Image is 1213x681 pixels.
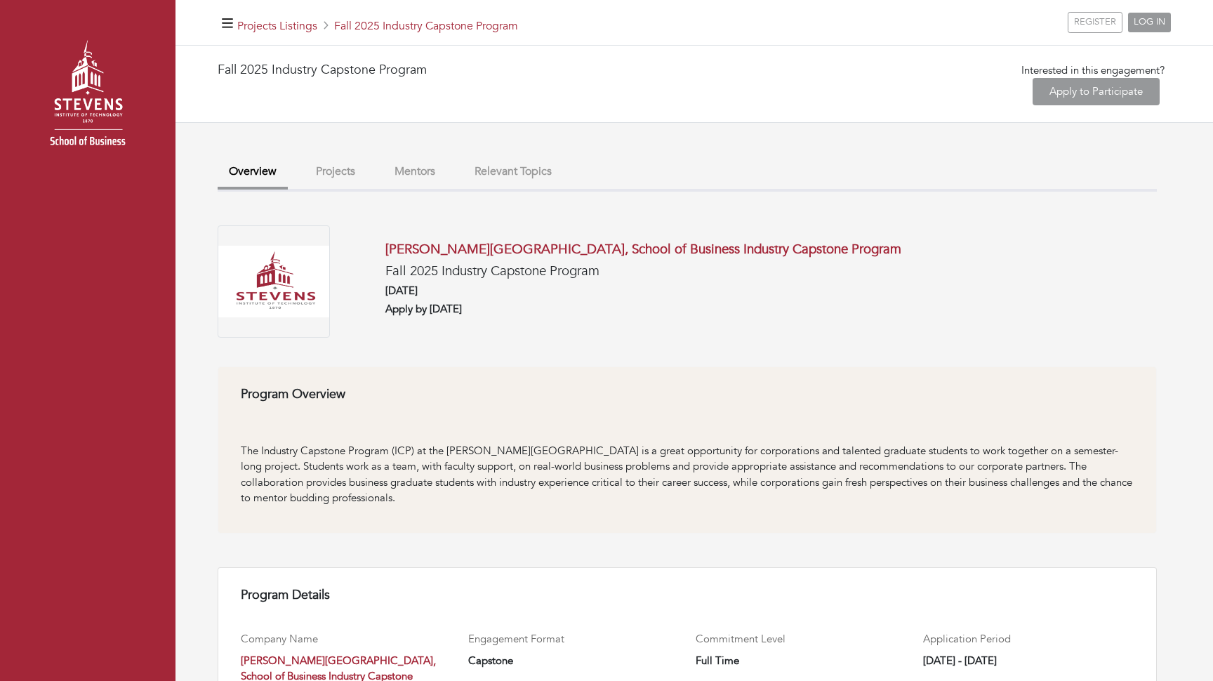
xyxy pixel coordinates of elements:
[1068,12,1122,33] a: REGISTER
[385,240,901,258] a: [PERSON_NAME][GEOGRAPHIC_DATA], School of Business Industry Capstone Program
[334,18,518,34] a: Fall 2025 Industry Capstone Program
[463,157,563,187] button: Relevant Topics
[218,157,288,190] button: Overview
[923,653,1134,669] div: [DATE] - [DATE]
[241,588,1134,603] h4: Program Details
[241,443,1134,506] div: The Industry Capstone Program (ICP) at the [PERSON_NAME][GEOGRAPHIC_DATA] is a great opportunity ...
[1033,78,1160,105] a: Apply to Participate
[218,62,427,100] h4: Fall 2025 Industry Capstone Program
[1128,13,1171,32] a: LOG IN
[385,284,1157,297] h6: [DATE]
[218,225,330,338] img: 2025-04-24%20134207.png
[305,157,366,187] button: Projects
[241,387,1134,402] h6: Program Overview
[468,631,679,647] div: Engagement Format
[696,653,906,669] div: Full Time
[696,631,906,647] div: Commitment Level
[923,631,1134,647] div: Application Period
[468,653,679,669] div: Capstone
[383,157,446,187] button: Mentors
[14,25,161,172] img: stevens_logo.png
[237,18,317,34] a: Projects Listings
[241,631,451,647] div: Company Name
[385,263,1157,279] h5: Fall 2025 Industry Capstone Program
[1021,62,1171,79] p: Interested in this engagement?
[385,303,1157,315] h6: Apply by [DATE]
